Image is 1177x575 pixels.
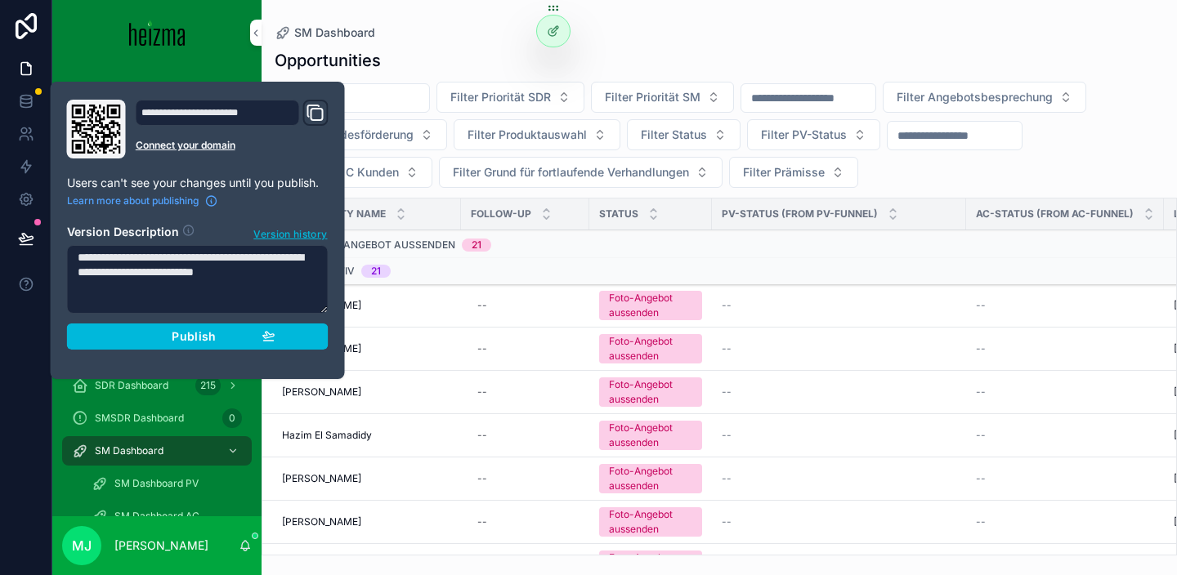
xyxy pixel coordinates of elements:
[275,119,447,150] button: Select Button
[976,515,986,528] span: --
[114,537,208,554] p: [PERSON_NAME]
[129,20,186,46] img: App logo
[722,386,732,399] span: --
[609,334,692,363] div: Foto-Angebot aussenden
[282,472,451,485] a: [PERSON_NAME]
[67,175,329,191] p: Users can't see your changes until you publish.
[722,472,956,485] a: --
[282,299,451,312] a: [PERSON_NAME]
[477,429,487,442] div: --
[761,127,847,143] span: Filter PV-Status
[471,422,580,448] a: --
[67,224,179,242] h2: Version Description
[222,408,242,428] div: 0
[62,371,252,400] a: SDR Dashboard215
[253,225,327,241] span: Version history
[722,429,956,442] a: --
[722,386,956,399] a: --
[747,119,880,150] button: Select Button
[477,342,487,355] div: --
[62,77,252,106] a: WienPV-Förderattacke
[641,127,707,143] span: Filter Status
[477,515,487,528] div: --
[976,386,1154,399] a: --
[976,472,1154,485] a: --
[976,515,1154,528] a: --
[599,464,702,493] a: Foto-Angebot aussenden
[976,342,986,355] span: --
[195,376,221,395] div: 215
[282,429,372,442] span: Hazim El Samadidy
[114,477,199,490] span: SM Dashboard PV
[722,472,732,485] span: --
[471,509,580,535] a: --
[82,501,252,531] a: SM Dashboard AC
[439,157,723,188] button: Select Button
[722,299,732,312] span: --
[471,207,531,221] span: Follow-up
[471,379,580,405] a: --
[282,386,361,399] span: [PERSON_NAME]
[52,65,262,516] div: scrollable content
[282,515,451,528] a: [PERSON_NAME]
[311,238,455,252] span: Foto-Angebot aussenden
[136,139,329,152] a: Connect your domain
[471,466,580,492] a: --
[472,238,481,252] div: 21
[282,515,361,528] span: [PERSON_NAME]
[454,119,620,150] button: Select Button
[289,127,414,143] span: Filter Bundesförderung
[976,429,986,442] span: --
[468,127,587,143] span: Filter Produktauswahl
[282,386,451,399] a: [PERSON_NAME]
[599,421,702,450] a: Foto-Angebot aussenden
[371,265,381,278] div: 21
[282,342,451,355] a: [PERSON_NAME]
[976,342,1154,355] a: --
[172,329,216,344] span: Publish
[591,82,734,113] button: Select Button
[67,194,199,207] span: Learn more about publishing
[976,386,986,399] span: --
[729,157,858,188] button: Select Button
[95,412,184,425] span: SMSDR Dashboard
[722,299,956,312] a: --
[67,194,218,207] a: Learn more about publishing
[477,299,487,312] div: --
[609,464,692,493] div: Foto-Angebot aussenden
[599,207,638,221] span: Status
[599,334,702,363] a: Foto-Angebot aussenden
[609,421,692,450] div: Foto-Angebot aussenden
[62,403,252,433] a: SMSDR Dashboard0
[95,444,163,457] span: SM Dashboard
[976,299,986,312] span: --
[450,89,551,105] span: Filter Priorität SDR
[722,515,956,528] a: --
[599,377,702,407] a: Foto-Angebot aussenden
[722,207,878,221] span: PV-Status (from PV-Funnel)
[722,515,732,528] span: --
[275,157,432,188] button: Select Button
[436,82,584,113] button: Select Button
[95,379,168,392] span: SDR Dashboard
[599,291,702,320] a: Foto-Angebot aussenden
[62,436,252,466] a: SM Dashboard
[976,472,986,485] span: --
[605,89,700,105] span: Filter Priorität SM
[471,292,580,319] a: --
[599,507,702,537] a: Foto-Angebot aussenden
[976,299,1154,312] a: --
[453,164,689,181] span: Filter Grund für fortlaufende Verhandlungen
[282,429,451,442] a: Hazim El Samadidy
[976,207,1134,221] span: AC-Status (from AC-Funnel)
[294,25,375,41] span: SM Dashboard
[275,49,381,72] h1: Opportunities
[114,510,199,523] span: SM Dashboard AC
[976,429,1154,442] a: --
[897,89,1053,105] span: Filter Angebotsbesprechung
[72,536,92,555] span: MJ
[67,323,329,350] button: Publish
[722,429,732,442] span: --
[609,377,692,407] div: Foto-Angebot aussenden
[722,342,732,355] span: --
